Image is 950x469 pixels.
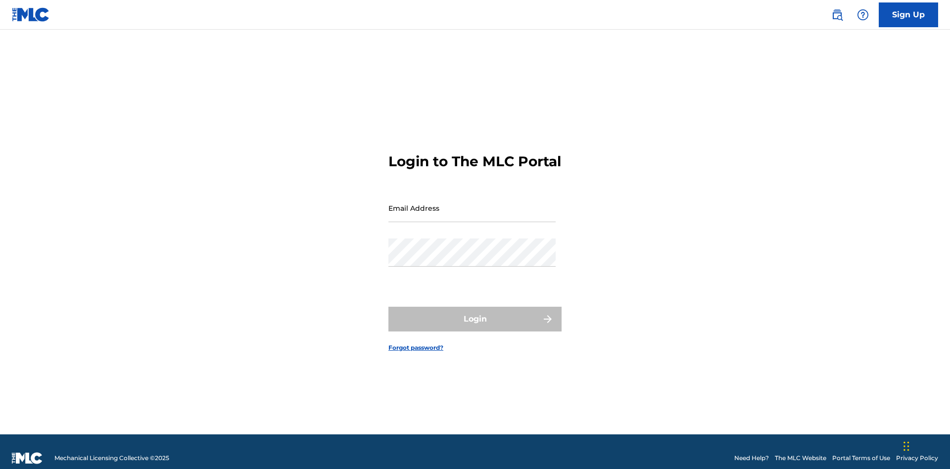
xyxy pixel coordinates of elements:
a: The MLC Website [775,454,826,463]
h3: Login to The MLC Portal [388,153,561,170]
div: Help [853,5,873,25]
span: Mechanical Licensing Collective © 2025 [54,454,169,463]
iframe: Chat Widget [901,422,950,469]
a: Portal Terms of Use [832,454,890,463]
a: Privacy Policy [896,454,938,463]
img: help [857,9,869,21]
a: Public Search [827,5,847,25]
img: MLC Logo [12,7,50,22]
a: Need Help? [734,454,769,463]
a: Forgot password? [388,343,443,352]
div: Drag [903,431,909,461]
a: Sign Up [879,2,938,27]
img: logo [12,452,43,464]
img: search [831,9,843,21]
